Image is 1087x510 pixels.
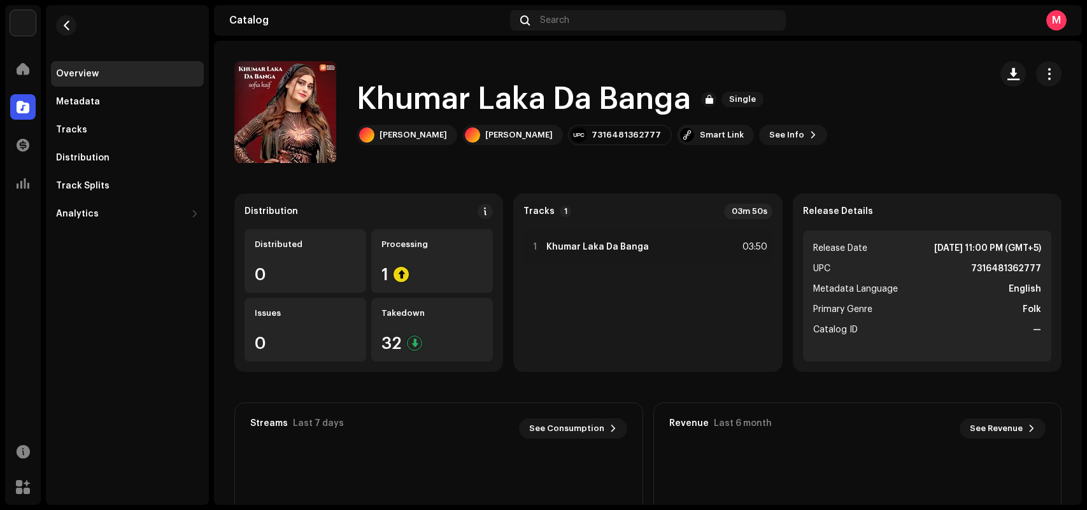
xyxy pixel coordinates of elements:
[592,130,661,140] div: 7316481362777
[293,418,344,429] div: Last 7 days
[739,239,767,255] div: 03:50
[51,201,204,227] re-m-nav-dropdown: Analytics
[56,209,99,219] div: Analytics
[245,206,298,216] div: Distribution
[813,302,872,317] span: Primary Genre
[813,322,858,337] span: Catalog ID
[250,418,288,429] div: Streams
[934,241,1041,256] strong: [DATE] 11:00 PM (GMT+5)
[1023,302,1041,317] strong: Folk
[51,117,204,143] re-m-nav-item: Tracks
[1033,322,1041,337] strong: —
[51,145,204,171] re-m-nav-item: Distribution
[56,97,100,107] div: Metadata
[769,122,804,148] span: See Info
[381,308,483,318] div: Takedown
[529,416,604,441] span: See Consumption
[721,92,764,107] span: Single
[759,125,827,145] button: See Info
[229,15,505,25] div: Catalog
[813,261,830,276] span: UPC
[51,89,204,115] re-m-nav-item: Metadata
[10,10,36,36] img: bb356b9b-6e90-403f-adc8-c282c7c2e227
[970,416,1023,441] span: See Revenue
[1046,10,1067,31] div: M
[960,418,1046,439] button: See Revenue
[714,418,772,429] div: Last 6 month
[1009,281,1041,297] strong: English
[813,281,898,297] span: Metadata Language
[560,206,571,217] p-badge: 1
[724,204,772,219] div: 03m 50s
[56,181,110,191] div: Track Splits
[56,125,87,135] div: Tracks
[56,153,110,163] div: Distribution
[540,15,569,25] span: Search
[255,308,356,318] div: Issues
[519,418,627,439] button: See Consumption
[546,242,649,252] strong: Khumar Laka Da Banga
[485,130,553,140] div: [PERSON_NAME]
[51,173,204,199] re-m-nav-item: Track Splits
[803,206,873,216] strong: Release Details
[700,130,744,140] div: Smart Link
[381,239,483,250] div: Processing
[255,239,356,250] div: Distributed
[813,241,867,256] span: Release Date
[971,261,1041,276] strong: 7316481362777
[380,130,447,140] div: [PERSON_NAME]
[51,61,204,87] re-m-nav-item: Overview
[357,79,691,120] h1: Khumar Laka Da Banga
[523,206,555,216] strong: Tracks
[56,69,99,79] div: Overview
[669,418,709,429] div: Revenue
